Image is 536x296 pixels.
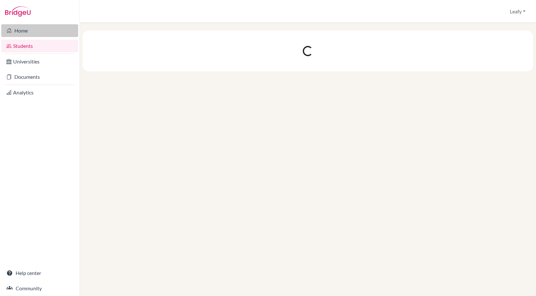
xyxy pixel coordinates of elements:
[507,5,528,18] button: Leafy
[1,86,78,99] a: Analytics
[1,55,78,68] a: Universities
[5,6,31,17] img: Bridge-U
[1,70,78,83] a: Documents
[1,40,78,52] a: Students
[1,24,78,37] a: Home
[1,267,78,279] a: Help center
[1,282,78,295] a: Community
